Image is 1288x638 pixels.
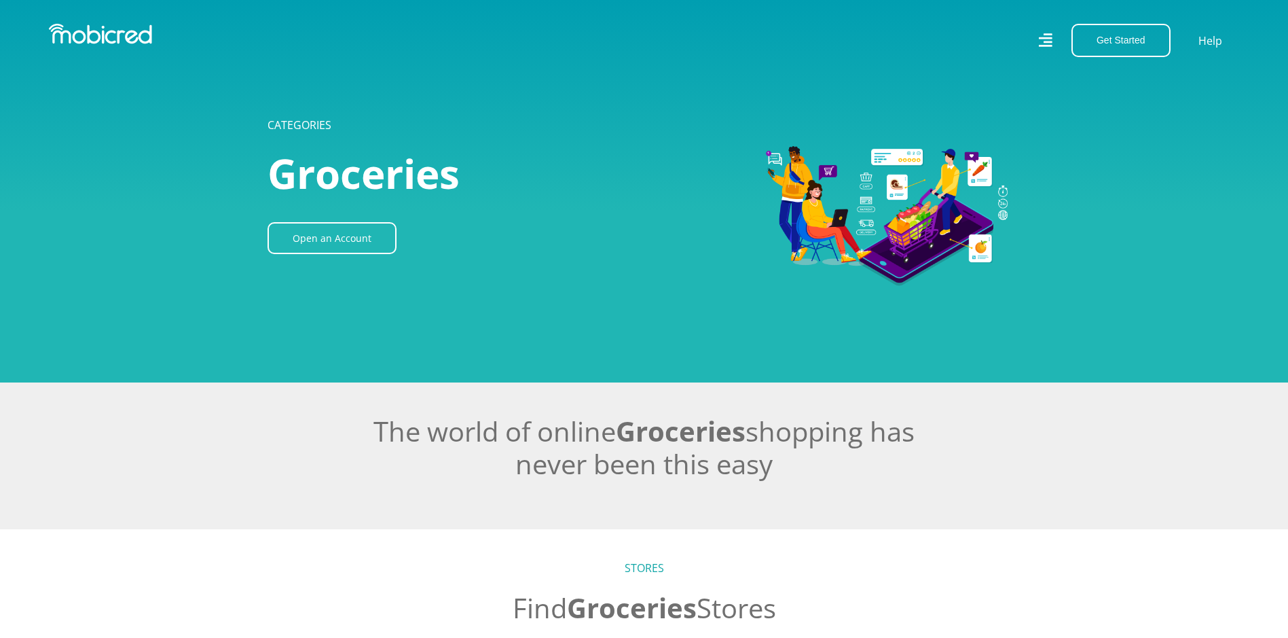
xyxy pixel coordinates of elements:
[590,70,1021,313] img: Groceries
[268,562,1021,575] h5: STORES
[268,145,460,201] span: Groceries
[268,592,1021,624] h2: Find Stores
[1071,24,1171,57] button: Get Started
[268,118,331,132] a: CATEGORIES
[49,24,152,44] img: Mobicred
[1198,32,1223,50] a: Help
[567,589,697,626] span: Groceries
[268,222,397,254] a: Open an Account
